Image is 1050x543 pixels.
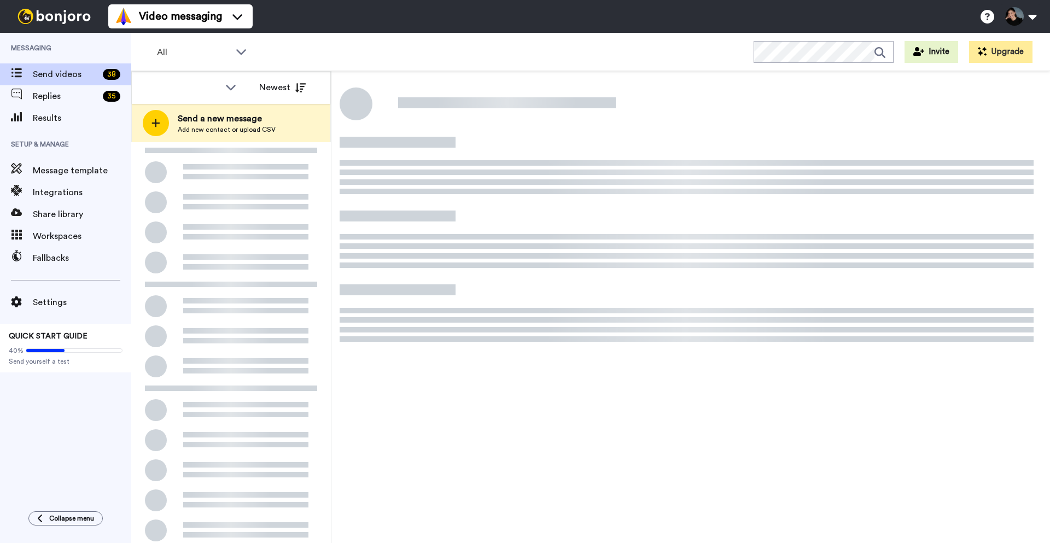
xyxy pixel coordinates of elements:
span: Send a new message [178,112,276,125]
span: Results [33,112,131,125]
span: Integrations [33,186,131,199]
span: 40% [9,346,24,355]
button: Invite [905,41,958,63]
button: Newest [251,77,314,98]
span: Settings [33,296,131,309]
span: Video messaging [139,9,222,24]
div: 38 [103,69,120,80]
span: QUICK START GUIDE [9,332,87,340]
span: Collapse menu [49,514,94,523]
button: Collapse menu [28,511,103,526]
span: Workspaces [33,230,131,243]
span: Send yourself a test [9,357,122,366]
img: vm-color.svg [115,8,132,25]
span: All [157,46,230,59]
span: Message template [33,164,131,177]
span: Fallbacks [33,252,131,265]
button: Upgrade [969,41,1032,63]
img: bj-logo-header-white.svg [13,9,95,24]
span: Share library [33,208,131,221]
span: Add new contact or upload CSV [178,125,276,134]
span: Send videos [33,68,98,81]
div: 35 [103,91,120,102]
span: Replies [33,90,98,103]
